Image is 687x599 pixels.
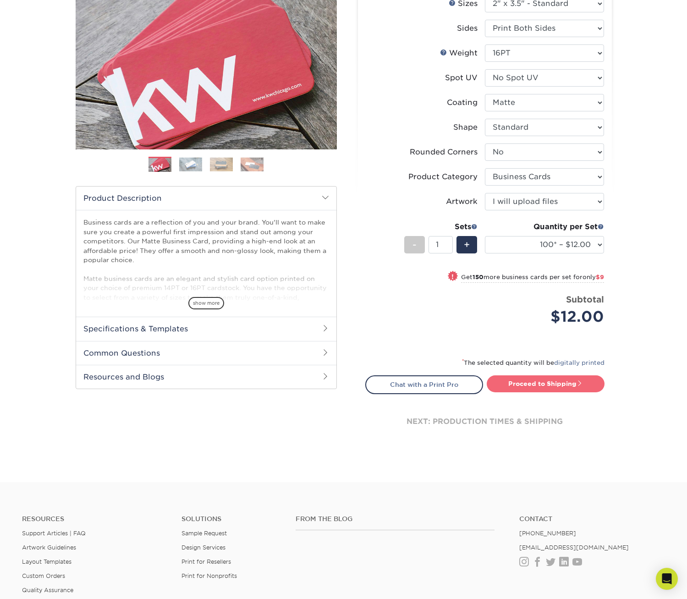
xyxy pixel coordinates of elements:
[365,394,605,449] div: next: production times & shipping
[76,341,336,365] h2: Common Questions
[492,306,604,328] div: $12.00
[210,157,233,171] img: Business Cards 03
[462,359,605,366] small: The selected quantity will be
[410,147,478,158] div: Rounded Corners
[447,97,478,108] div: Coating
[181,572,237,579] a: Print for Nonprofits
[412,238,417,252] span: -
[181,515,282,523] h4: Solutions
[22,544,76,551] a: Artwork Guidelines
[440,48,478,59] div: Weight
[241,157,264,171] img: Business Cards 04
[83,218,329,348] p: Business cards are a reflection of you and your brand. You'll want to make sure you create a powe...
[596,274,604,280] span: $9
[583,274,604,280] span: only
[408,171,478,182] div: Product Category
[487,375,605,392] a: Proceed to Shipping
[179,157,202,171] img: Business Cards 02
[22,530,86,537] a: Support Articles | FAQ
[296,515,495,523] h4: From the Blog
[566,294,604,304] strong: Subtotal
[404,221,478,232] div: Sets
[365,375,483,394] a: Chat with a Print Pro
[22,558,71,565] a: Layout Templates
[519,515,665,523] a: Contact
[485,221,604,232] div: Quantity per Set
[461,274,604,283] small: Get more business cards per set for
[76,365,336,389] h2: Resources and Blogs
[445,72,478,83] div: Spot UV
[464,238,470,252] span: +
[181,558,231,565] a: Print for Resellers
[188,297,224,309] span: show more
[453,122,478,133] div: Shape
[148,154,171,176] img: Business Cards 01
[457,23,478,34] div: Sides
[76,187,336,210] h2: Product Description
[446,196,478,207] div: Artwork
[22,515,168,523] h4: Resources
[181,544,225,551] a: Design Services
[656,568,678,590] div: Open Intercom Messenger
[519,530,576,537] a: [PHONE_NUMBER]
[181,530,227,537] a: Sample Request
[554,359,605,366] a: digitally printed
[451,272,454,281] span: !
[519,544,629,551] a: [EMAIL_ADDRESS][DOMAIN_NAME]
[76,317,336,341] h2: Specifications & Templates
[473,274,484,280] strong: 150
